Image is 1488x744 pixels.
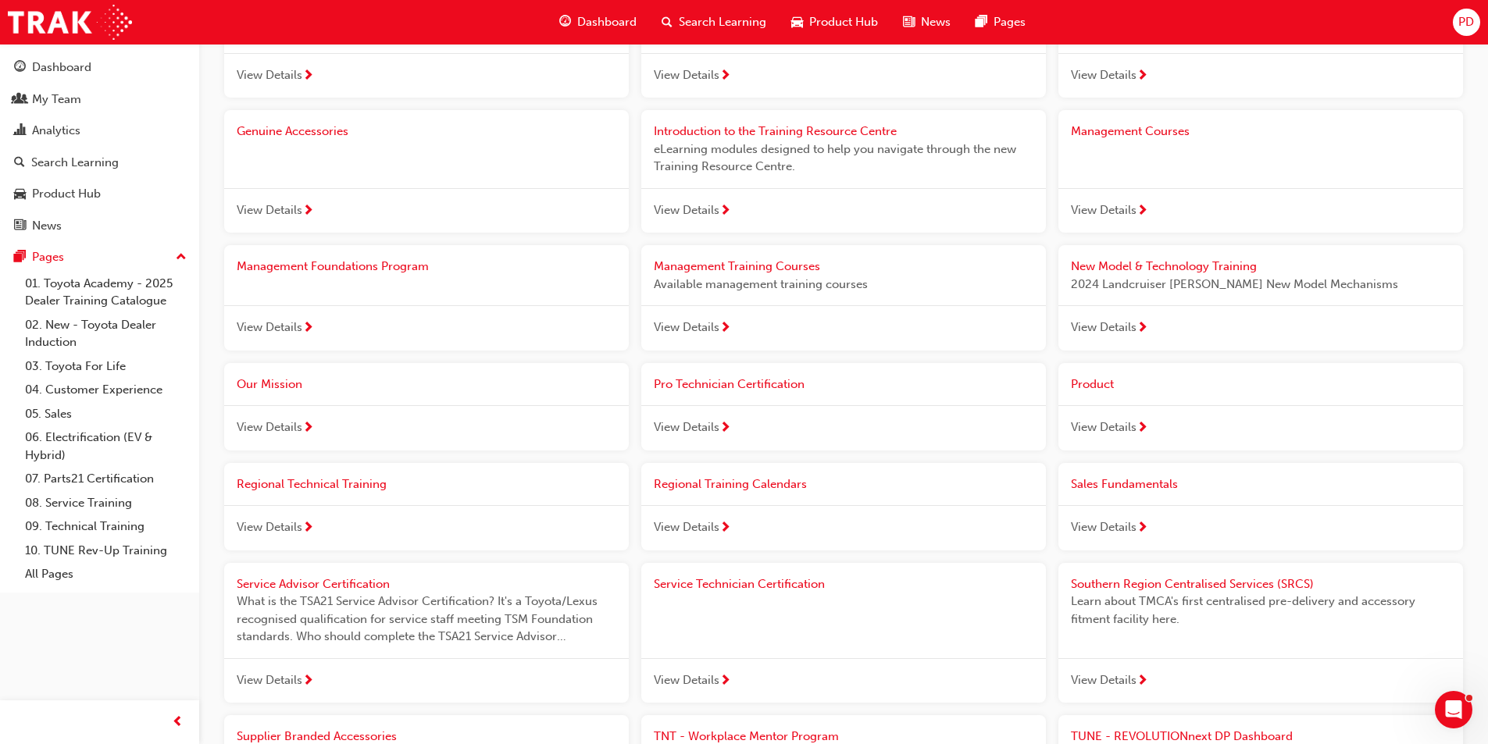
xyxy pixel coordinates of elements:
span: 2024 Landcruiser [PERSON_NAME] New Model Mechanisms [1071,276,1451,294]
a: car-iconProduct Hub [779,6,890,38]
span: Product Hub [809,13,878,31]
div: Search Learning [31,154,119,172]
a: Service Advisor CertificationWhat is the TSA21 Service Advisor Certification? It's a Toyota/Lexus... [224,563,629,703]
a: Service Technician CertificationView Details [641,563,1046,703]
span: Introduction to the Training Resource Centre [654,124,897,138]
span: Management Training Courses [654,259,820,273]
span: next-icon [302,675,314,689]
button: Pages [6,243,193,272]
span: guage-icon [559,12,571,32]
span: pages-icon [976,12,987,32]
span: Pro Technician Certification [654,377,805,391]
span: next-icon [719,522,731,536]
span: View Details [237,319,302,336]
span: Our Mission [237,377,302,391]
span: next-icon [719,322,731,336]
iframe: Intercom live chat [1435,691,1472,728]
span: New Model & Technology Training [1071,259,1257,273]
div: Product Hub [32,185,101,203]
span: next-icon [1137,205,1148,219]
span: pages-icon [14,251,26,265]
span: Southern Region Centralised Services (SRCS) [1071,577,1314,591]
span: View Details [1071,201,1137,219]
a: Management CoursesView Details [1058,110,1463,233]
a: ProductView Details [1058,363,1463,450]
span: next-icon [302,522,314,536]
a: Product Hub [6,180,193,208]
span: View Details [1071,518,1137,536]
a: 02. New - Toyota Dealer Induction [19,313,193,354]
span: View Details [237,518,302,536]
a: GR SpecialistView Details [1058,10,1463,98]
span: Management Foundations Program [237,259,429,273]
a: Introduction to the Training Resource CentreeLearning modules designed to help you navigate throu... [641,110,1046,233]
button: DashboardMy TeamAnalyticsSearch LearningProduct HubNews [6,50,193,243]
span: View Details [654,66,719,84]
span: next-icon [1137,422,1148,436]
span: next-icon [302,422,314,436]
span: Genuine Accessories [237,124,348,138]
a: 07. Parts21 Certification [19,467,193,491]
span: search-icon [662,12,673,32]
span: View Details [1071,66,1137,84]
a: 06. Electrification (EV & Hybrid) [19,425,193,467]
a: Dashboard [6,53,193,82]
span: Management Courses [1071,124,1190,138]
span: View Details [237,201,302,219]
a: Management Training CoursesAvailable management training coursesView Details [641,245,1046,351]
button: PD [1453,9,1480,36]
a: My Team [6,85,193,114]
a: News [6,212,193,240]
a: pages-iconPages [963,6,1038,38]
span: PD [1458,13,1474,31]
a: Analytics [6,116,193,145]
div: Dashboard [32,59,91,77]
a: Search Learning [6,148,193,177]
div: News [32,217,62,235]
span: next-icon [719,69,731,84]
span: chart-icon [14,124,26,138]
a: New Model & Technology Training2024 Landcruiser [PERSON_NAME] New Model MechanismsView Details [1058,245,1463,351]
span: View Details [654,518,719,536]
a: Fleet - Toyota For Business Professionals Program (T4BP)View Details [641,10,1046,98]
span: View Details [1071,319,1137,336]
span: eLearning modules designed to help you navigate through the new Training Resource Centre. [654,141,1033,176]
span: View Details [654,201,719,219]
span: View Details [654,319,719,336]
span: View Details [1071,671,1137,689]
span: Regional Training Calendars [654,477,807,491]
span: news-icon [903,12,915,32]
span: Search Learning [679,13,766,31]
a: 09. Technical Training [19,514,193,539]
a: Sales FundamentalsView Details [1058,463,1463,550]
a: 08. Service Training [19,491,193,515]
span: up-icon [176,247,187,268]
span: View Details [654,671,719,689]
a: news-iconNews [890,6,963,38]
div: Pages [32,248,64,266]
span: prev-icon [172,713,184,732]
a: 05. Sales [19,402,193,426]
span: next-icon [1137,322,1148,336]
img: Trak [8,5,132,40]
span: Pages [994,13,1026,31]
div: Analytics [32,122,80,140]
div: My Team [32,91,81,109]
span: View Details [654,418,719,436]
a: search-iconSearch Learning [649,6,779,38]
span: Supplier Branded Accessories [237,729,397,743]
span: Dashboard [577,13,637,31]
span: Product [1071,377,1114,391]
span: Service Advisor Certification [237,577,390,591]
span: next-icon [719,205,731,219]
span: next-icon [1137,522,1148,536]
a: Southern Region Centralised Services (SRCS)Learn about TMCA's first centralised pre-delivery and ... [1058,563,1463,703]
a: 10. TUNE Rev-Up Training [19,539,193,563]
a: Regional Technical TrainingView Details [224,463,629,550]
span: guage-icon [14,61,26,75]
span: next-icon [1137,675,1148,689]
span: View Details [237,418,302,436]
span: next-icon [302,322,314,336]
